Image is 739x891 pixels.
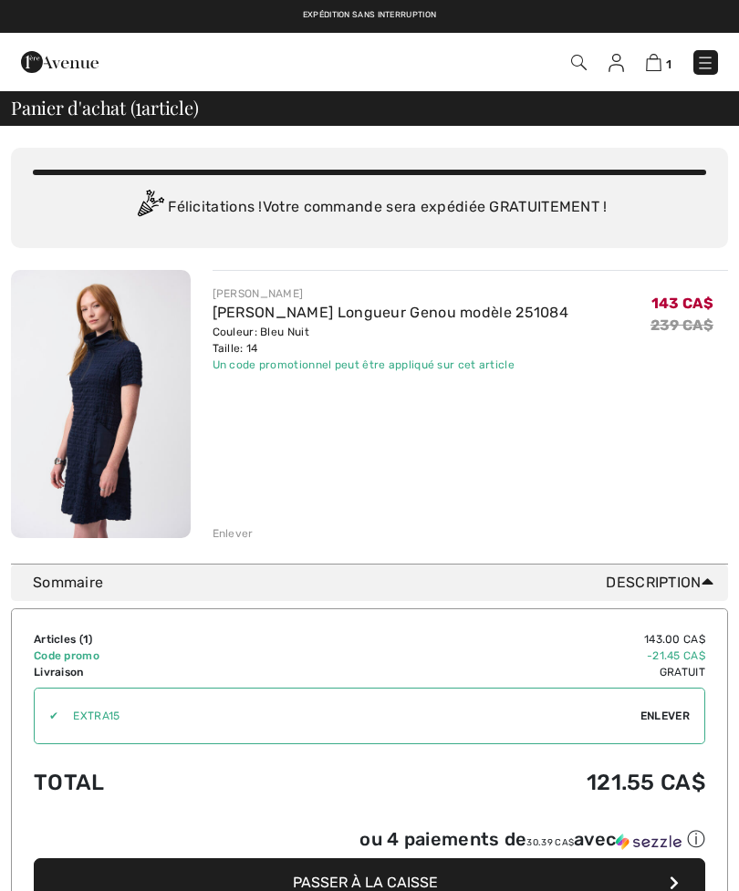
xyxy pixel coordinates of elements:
div: [PERSON_NAME] [213,285,569,302]
span: 1 [83,633,88,646]
td: 143.00 CA$ [285,631,705,648]
img: 1ère Avenue [21,44,99,80]
img: Robe Trapèze Longueur Genou modèle 251084 [11,270,191,538]
img: Sezzle [616,834,682,850]
div: Couleur: Bleu Nuit Taille: 14 [213,324,569,357]
span: Enlever [640,708,690,724]
div: Félicitations ! Votre commande sera expédiée GRATUITEMENT ! [33,190,706,226]
td: -21.45 CA$ [285,648,705,664]
img: Panier d'achat [646,54,661,71]
div: ✔ [35,708,58,724]
div: Un code promotionnel peut être appliqué sur cet article [213,357,569,373]
div: Enlever [213,525,254,542]
td: 121.55 CA$ [285,751,705,813]
span: 30.39 CA$ [526,837,574,848]
span: 1 [135,94,141,118]
td: Code promo [34,648,285,664]
img: Congratulation2.svg [131,190,168,226]
div: ou 4 paiements de30.39 CA$avecSezzle Cliquez pour en savoir plus sur Sezzle [34,827,705,858]
img: Menu [696,54,714,72]
img: Mes infos [609,54,624,72]
s: 239 CA$ [651,316,713,334]
td: Gratuit [285,664,705,680]
img: Recherche [571,55,587,70]
span: Description [606,572,721,594]
a: [PERSON_NAME] Longueur Genou modèle 251084 [213,304,569,321]
td: Articles ( ) [34,631,285,648]
div: Sommaire [33,572,721,594]
span: 1 [666,57,671,71]
td: Livraison [34,664,285,680]
td: Total [34,751,285,813]
span: Panier d'achat ( article) [11,98,199,117]
span: Passer à la caisse [293,874,438,891]
span: 143 CA$ [651,295,713,312]
input: Code promo [58,689,640,743]
a: 1 [646,51,671,73]
a: 1ère Avenue [21,52,99,69]
div: ou 4 paiements de avec [359,827,705,852]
